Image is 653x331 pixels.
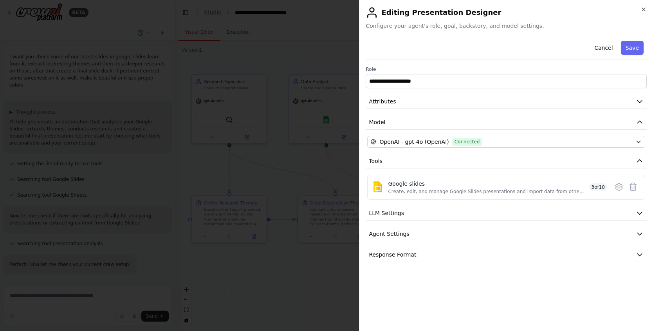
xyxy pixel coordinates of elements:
[590,41,617,55] button: Cancel
[366,66,647,72] label: Role
[589,183,608,191] span: 3 of 10
[369,98,396,105] span: Attributes
[366,248,647,262] button: Response Format
[372,181,383,192] img: Google slides
[366,206,647,221] button: LLM Settings
[369,157,382,165] span: Tools
[388,188,586,195] div: Create, edit, and manage Google Slides presentations and import data from other sources.
[366,154,647,168] button: Tools
[369,118,385,126] span: Model
[452,138,482,146] span: Connected
[366,22,647,30] span: Configure your agent's role, goal, backstory, and model settings.
[369,230,409,238] span: Agent Settings
[369,251,416,259] span: Response Format
[366,6,647,19] h2: Editing Presentation Designer
[626,180,640,194] button: Delete tool
[621,41,644,55] button: Save
[367,136,645,148] button: OpenAI - gpt-4o (OpenAI)Connected
[366,227,647,241] button: Agent Settings
[366,115,647,130] button: Model
[366,94,647,109] button: Attributes
[388,180,586,188] div: Google slides
[369,209,404,217] span: LLM Settings
[379,138,449,146] span: OpenAI - gpt-4o (OpenAI)
[612,180,626,194] button: Configure tool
